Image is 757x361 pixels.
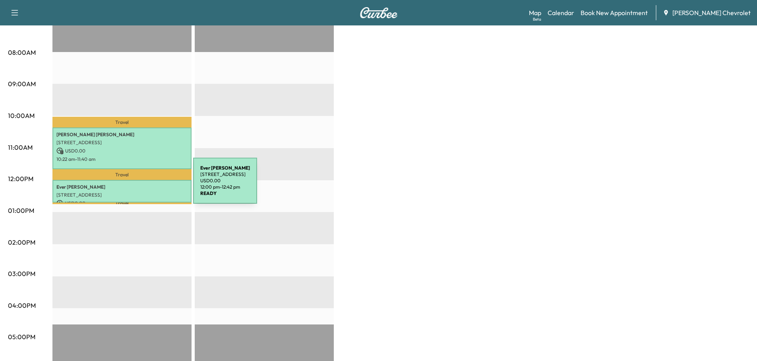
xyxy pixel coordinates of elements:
p: 11:00AM [8,143,33,152]
p: 12:00PM [8,174,33,183]
p: 01:00PM [8,206,34,215]
div: Beta [533,16,541,22]
img: Curbee Logo [360,7,398,18]
a: MapBeta [529,8,541,17]
p: Ever [PERSON_NAME] [56,184,188,190]
p: 08:00AM [8,48,36,57]
p: USD 0.00 [56,200,188,207]
p: 03:00PM [8,269,35,278]
p: 02:00PM [8,237,35,247]
p: [STREET_ADDRESS] [56,192,188,198]
p: 04:00PM [8,301,36,310]
p: Travel [52,203,192,204]
p: 10:22 am - 11:40 am [56,156,188,162]
p: Travel [52,117,192,127]
p: 10:00AM [8,111,35,120]
p: USD 0.00 [56,147,188,154]
p: Travel [52,169,192,180]
p: 05:00PM [8,332,35,342]
p: 09:00AM [8,79,36,89]
a: Book New Appointment [581,8,648,17]
p: [PERSON_NAME] [PERSON_NAME] [56,131,188,138]
a: Calendar [548,8,574,17]
p: [STREET_ADDRESS] [56,139,188,146]
span: [PERSON_NAME] Chevrolet [672,8,751,17]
